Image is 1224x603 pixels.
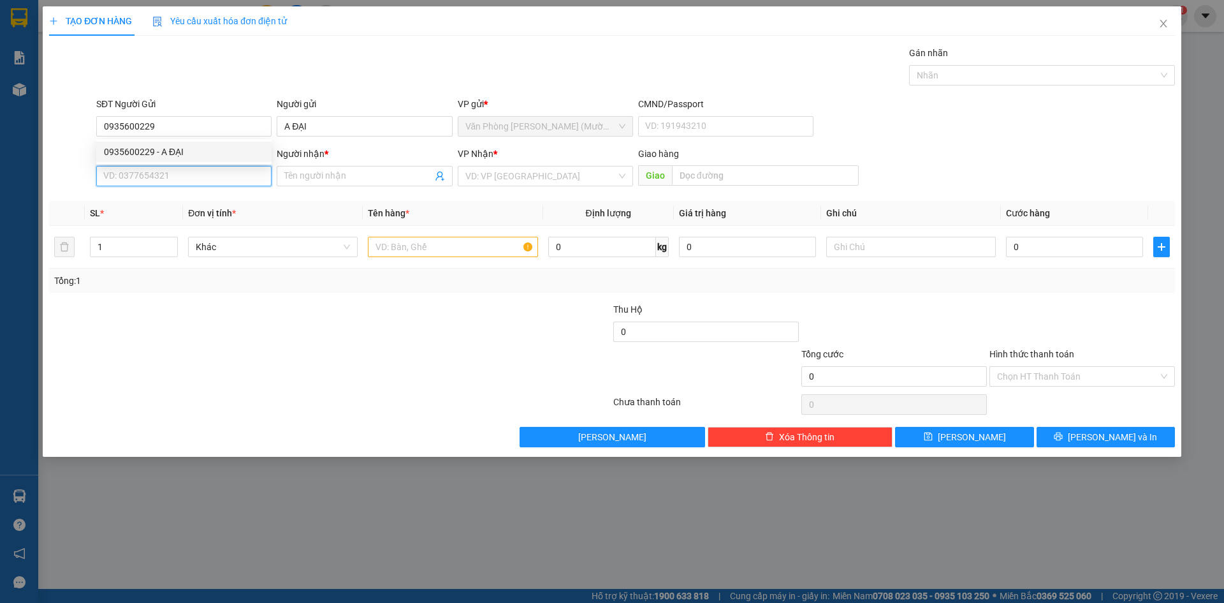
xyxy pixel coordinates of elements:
[826,237,996,257] input: Ghi Chú
[107,48,175,59] b: [DOMAIN_NAME]
[1037,427,1175,447] button: printer[PERSON_NAME] và In
[679,237,816,257] input: 0
[638,97,813,111] div: CMND/Passport
[1006,208,1050,218] span: Cước hàng
[638,149,679,159] span: Giao hàng
[708,427,893,447] button: deleteXóa Thông tin
[465,117,625,136] span: Văn Phòng Trần Phú (Mường Thanh)
[277,147,452,161] div: Người nhận
[613,304,643,315] span: Thu Hộ
[196,237,350,257] span: Khác
[520,427,705,447] button: [PERSON_NAME]
[368,237,537,257] input: VD: Bàn, Ghế
[612,395,800,417] div: Chưa thanh toán
[1158,19,1169,29] span: close
[909,48,948,58] label: Gán nhãn
[54,237,75,257] button: delete
[1054,432,1063,442] span: printer
[679,208,726,218] span: Giá trị hàng
[938,430,1006,444] span: [PERSON_NAME]
[672,165,859,186] input: Dọc đường
[16,16,80,80] img: logo.jpg
[16,82,72,142] b: [PERSON_NAME]
[107,61,175,77] li: (c) 2017
[104,145,264,159] div: 0935600229 - A ĐẠI
[458,149,493,159] span: VP Nhận
[821,201,1001,226] th: Ghi chú
[82,19,122,101] b: BIÊN NHẬN GỬI HÀNG
[586,208,631,218] span: Định lượng
[1146,6,1181,42] button: Close
[152,16,287,26] span: Yêu cầu xuất hóa đơn điện tử
[368,208,409,218] span: Tên hàng
[989,349,1074,359] label: Hình thức thanh toán
[49,17,58,26] span: plus
[1154,242,1169,252] span: plus
[277,97,452,111] div: Người gửi
[152,17,163,27] img: icon
[54,274,472,288] div: Tổng: 1
[1153,237,1170,257] button: plus
[924,432,933,442] span: save
[801,349,843,359] span: Tổng cước
[96,97,272,111] div: SĐT Người Gửi
[458,97,633,111] div: VP gửi
[138,16,169,47] img: logo.jpg
[638,165,672,186] span: Giao
[188,208,236,218] span: Đơn vị tính
[895,427,1033,447] button: save[PERSON_NAME]
[779,430,834,444] span: Xóa Thông tin
[1068,430,1157,444] span: [PERSON_NAME] và In
[656,237,669,257] span: kg
[578,430,646,444] span: [PERSON_NAME]
[765,432,774,442] span: delete
[96,142,272,162] div: 0935600229 - A ĐẠI
[49,16,132,26] span: TẠO ĐƠN HÀNG
[435,171,445,181] span: user-add
[90,208,100,218] span: SL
